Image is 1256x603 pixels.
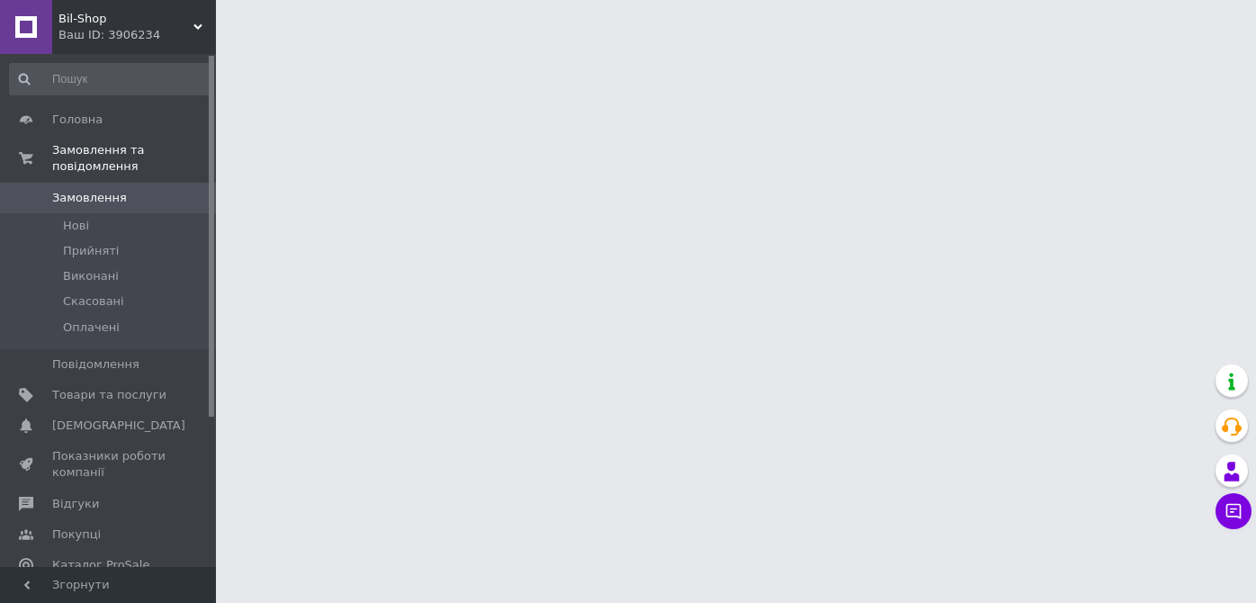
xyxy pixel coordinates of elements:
[63,268,119,284] span: Виконані
[52,387,166,403] span: Товари та послуги
[63,319,120,336] span: Оплачені
[52,526,101,543] span: Покупці
[58,27,216,43] div: Ваш ID: 3906234
[58,11,193,27] span: Bil-Shop
[52,142,216,175] span: Замовлення та повідомлення
[52,448,166,481] span: Показники роботи компанії
[52,496,99,512] span: Відгуки
[1216,493,1252,529] button: Чат з покупцем
[52,356,139,373] span: Повідомлення
[63,293,124,310] span: Скасовані
[63,243,119,259] span: Прийняті
[52,112,103,128] span: Головна
[63,218,89,234] span: Нові
[52,418,185,434] span: [DEMOGRAPHIC_DATA]
[52,557,149,573] span: Каталог ProSale
[9,63,212,95] input: Пошук
[52,190,127,206] span: Замовлення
